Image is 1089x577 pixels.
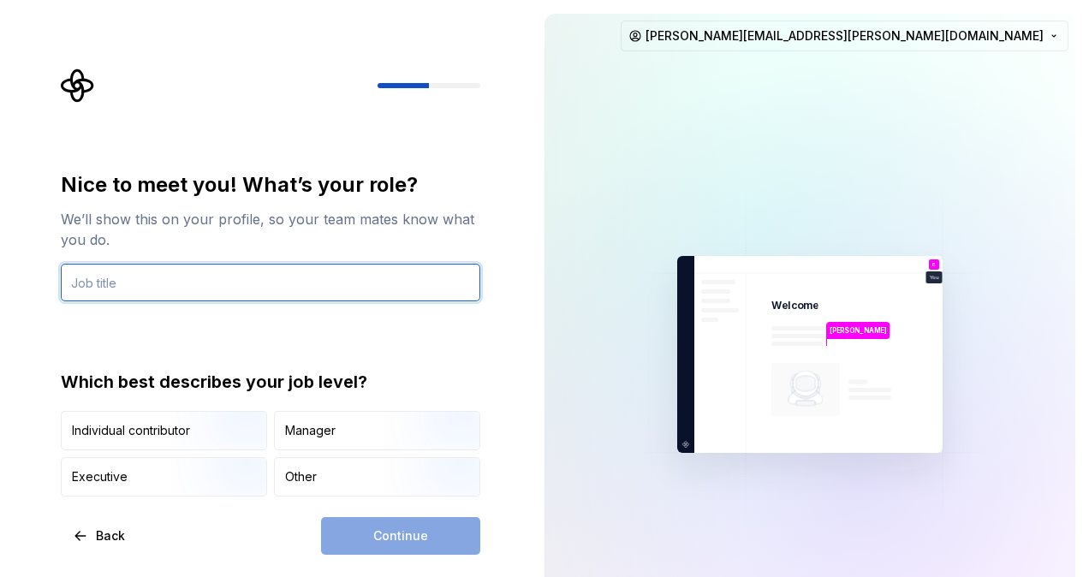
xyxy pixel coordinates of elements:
[771,299,818,312] p: Welcome
[285,422,336,439] div: Manager
[830,325,887,336] p: [PERSON_NAME]
[285,468,317,485] div: Other
[72,422,190,439] div: Individual contributor
[932,262,936,267] p: E
[61,209,480,250] div: We’ll show this on your profile, so your team mates know what you do.
[96,527,125,544] span: Back
[72,468,128,485] div: Executive
[930,275,939,280] p: You
[61,370,480,394] div: Which best describes your job level?
[61,517,140,555] button: Back
[621,21,1068,51] button: [PERSON_NAME][EMAIL_ADDRESS][PERSON_NAME][DOMAIN_NAME]
[61,68,95,103] svg: Supernova Logo
[61,171,480,199] div: Nice to meet you! What’s your role?
[646,27,1044,45] span: [PERSON_NAME][EMAIL_ADDRESS][PERSON_NAME][DOMAIN_NAME]
[61,264,480,301] input: Job title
